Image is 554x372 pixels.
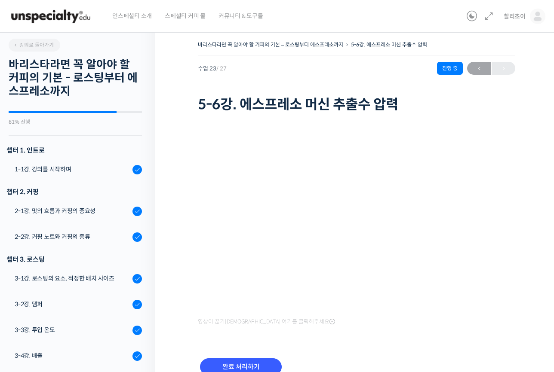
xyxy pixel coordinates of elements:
[216,65,227,72] span: / 27
[6,253,142,265] div: 챕터 3. 로스팅
[9,119,142,125] div: 81% 진행
[504,12,526,20] span: 찰리초이
[198,96,515,113] h1: 5-6강. 에스프레소 머신 추출수 압력
[198,318,335,325] span: 영상이 끊기[DEMOGRAPHIC_DATA] 여기를 클릭해주세요
[467,63,491,74] span: ←
[15,206,130,216] div: 2-1강. 맛의 흐름과 커핑의 중요성
[437,62,463,75] div: 진행 중
[9,58,142,98] h2: 바리스타라면 꼭 알아야 할 커피의 기본 - 로스팅부터 에스프레소까지
[15,299,130,309] div: 3-2강. 댐퍼
[15,165,130,174] div: 1-1강. 강의를 시작하며
[351,41,427,48] a: 5-6강. 에스프레소 머신 추출수 압력
[13,42,54,48] span: 강의로 돌아가기
[15,325,130,335] div: 3-3강. 투입 온도
[15,351,130,360] div: 3-4강. 배출
[198,66,227,71] span: 수업 23
[15,232,130,241] div: 2-2강. 커핑 노트와 커핑의 종류
[9,39,60,52] a: 강의로 돌아가기
[15,274,130,283] div: 3-1강. 로스팅의 요소, 적정한 배치 사이즈
[6,186,142,198] div: 챕터 2. 커핑
[198,41,343,48] a: 바리스타라면 꼭 알아야 할 커피의 기본 – 로스팅부터 에스프레소까지
[6,144,142,156] h3: 챕터 1. 인트로
[467,62,491,75] a: ←이전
